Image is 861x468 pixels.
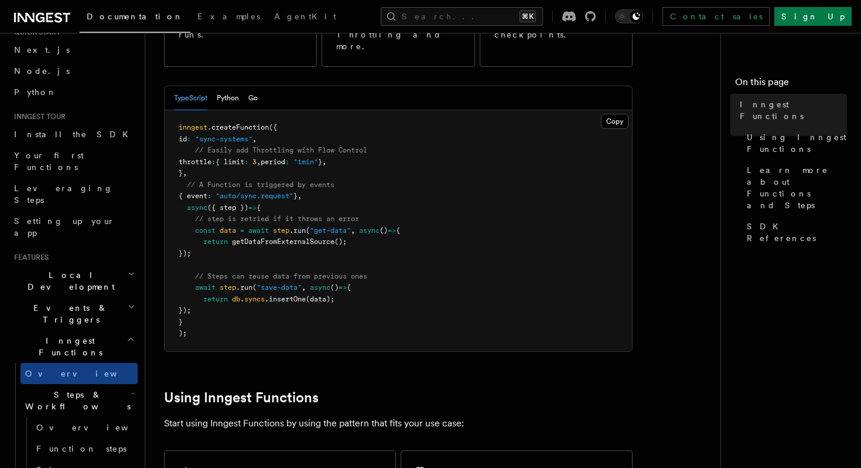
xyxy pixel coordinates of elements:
[9,60,138,82] a: Node.js
[257,283,302,291] span: "save-data"
[216,158,244,166] span: { limit
[662,7,770,26] a: Contact sales
[339,283,347,291] span: =>
[187,204,207,212] span: async
[197,12,260,21] span: Examples
[269,123,277,131] span: ({
[211,158,216,166] span: :
[244,158,248,166] span: :
[740,99,847,122] span: Inngest Functions
[32,438,138,459] a: Function steps
[187,135,191,143] span: :
[396,226,400,235] span: {
[274,12,336,21] span: AgentKit
[195,272,367,280] span: // Steps can reuse data from previous ones
[742,216,847,249] a: SDK References
[179,249,191,257] span: });
[207,123,269,131] span: .createFunction
[179,123,207,131] span: inngest
[9,253,49,262] span: Features
[174,86,207,110] button: TypeScript
[380,226,388,235] span: ()
[36,444,127,453] span: Function steps
[14,87,57,97] span: Python
[195,146,367,154] span: // Easily add Throttling with Flow Control
[14,151,84,172] span: Your first Functions
[289,226,306,235] span: .run
[236,283,252,291] span: .run
[20,389,131,412] span: Steps & Workflows
[164,389,319,406] a: Using Inngest Functions
[14,45,70,55] span: Next.js
[252,135,257,143] span: ,
[601,114,628,129] button: Copy
[285,158,289,166] span: :
[330,283,339,291] span: ()
[14,66,70,76] span: Node.js
[735,94,847,127] a: Inngest Functions
[32,417,138,438] a: Overview
[252,283,257,291] span: (
[9,335,127,358] span: Inngest Functions
[747,221,847,244] span: SDK References
[203,238,228,246] span: return
[347,283,351,291] span: {
[9,297,138,330] button: Events & Triggers
[9,269,128,293] span: Local Development
[179,318,183,326] span: }
[217,86,239,110] button: Python
[14,130,135,139] span: Install the SDK
[179,135,187,143] span: id
[195,135,252,143] span: "sync-systems"
[240,295,244,303] span: .
[244,295,265,303] span: syncs
[298,192,302,200] span: ,
[318,158,322,166] span: }
[306,295,334,303] span: (data);
[742,127,847,160] a: Using Inngest Functions
[80,4,190,33] a: Documentation
[14,184,113,205] span: Leveraging Steps
[9,112,66,121] span: Inngest tour
[183,169,187,177] span: ,
[207,204,248,212] span: ({ step })
[240,226,244,235] span: =
[195,226,216,235] span: const
[9,124,138,145] a: Install the SDK
[179,329,187,337] span: );
[25,369,146,378] span: Overview
[310,283,330,291] span: async
[87,12,183,21] span: Documentation
[293,192,298,200] span: }
[9,178,138,211] a: Leveraging Steps
[9,82,138,103] a: Python
[216,192,293,200] span: "auto/sync.request"
[273,226,289,235] span: step
[20,363,138,384] a: Overview
[9,39,138,60] a: Next.js
[220,226,236,235] span: data
[747,164,847,211] span: Learn more about Functions and Steps
[306,226,310,235] span: (
[232,238,334,246] span: getDataFromExternalSource
[248,86,258,110] button: Go
[220,283,236,291] span: step
[9,145,138,178] a: Your first Functions
[179,192,207,200] span: { event
[265,295,306,303] span: .insertOne
[293,158,318,166] span: "1min"
[381,7,543,26] button: Search...⌘K
[179,158,211,166] span: throttle
[322,158,326,166] span: ,
[261,158,285,166] span: period
[388,226,396,235] span: =>
[36,423,157,432] span: Overview
[9,211,138,243] a: Setting up your app
[9,330,138,363] button: Inngest Functions
[747,131,847,155] span: Using Inngest Functions
[179,306,191,314] span: });
[520,11,536,22] kbd: ⌘K
[334,238,347,246] span: ();
[248,226,269,235] span: await
[774,7,852,26] a: Sign Up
